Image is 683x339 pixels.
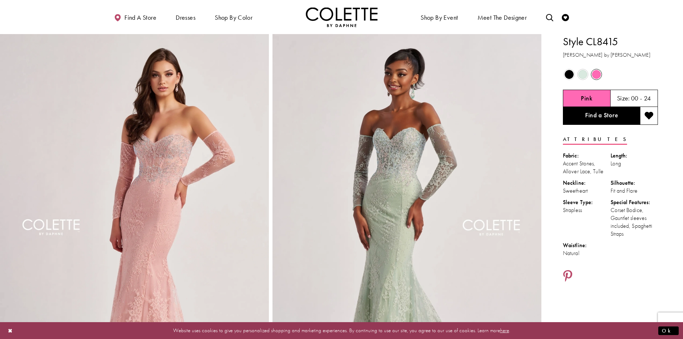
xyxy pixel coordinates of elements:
[476,7,529,27] a: Meet the designer
[611,206,658,238] div: Corset Bodice, Gauntlet sleeves included, Spaghetti Straps
[560,7,571,27] a: Check Wishlist
[611,160,658,168] div: Long
[52,326,631,335] p: Website uses cookies to give you personalized shopping and marketing experiences. By continuing t...
[306,7,378,27] a: Visit Home Page
[563,187,611,195] div: Sweetheart
[611,198,658,206] div: Special Features:
[563,179,611,187] div: Neckline:
[4,324,16,337] button: Close Dialog
[563,160,611,175] div: Accent Stones, Allover Lace, Tulle
[640,107,658,125] button: Add to wishlist
[500,327,509,334] a: here
[611,187,658,195] div: Fit and Flare
[617,94,630,102] span: Size:
[563,107,640,125] a: Find a Store
[112,7,158,27] a: Find a store
[544,7,555,27] a: Toggle search
[631,95,651,102] h5: 00 - 24
[478,14,527,21] span: Meet the designer
[563,68,658,81] div: Product color controls state depends on size chosen
[563,198,611,206] div: Sleeve Type:
[611,152,658,160] div: Length:
[174,7,197,27] span: Dresses
[563,51,658,59] h3: [PERSON_NAME] by [PERSON_NAME]
[563,34,658,49] h1: Style CL8415
[563,68,575,81] div: Black
[213,7,254,27] span: Shop by color
[658,326,679,335] button: Submit Dialog
[563,270,573,283] a: Share using Pinterest - Opens in new tab
[563,152,611,160] div: Fabric:
[590,68,603,81] div: Pink
[176,14,195,21] span: Dresses
[563,134,627,145] a: Attributes
[577,68,589,81] div: Light Sage
[124,14,156,21] span: Find a store
[563,249,611,257] div: Natural
[563,241,611,249] div: Waistline:
[611,179,658,187] div: Silhouette:
[419,7,460,27] span: Shop By Event
[581,95,592,102] h5: Chosen color
[421,14,458,21] span: Shop By Event
[215,14,252,21] span: Shop by color
[563,206,611,214] div: Strapless
[306,7,378,27] img: Colette by Daphne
